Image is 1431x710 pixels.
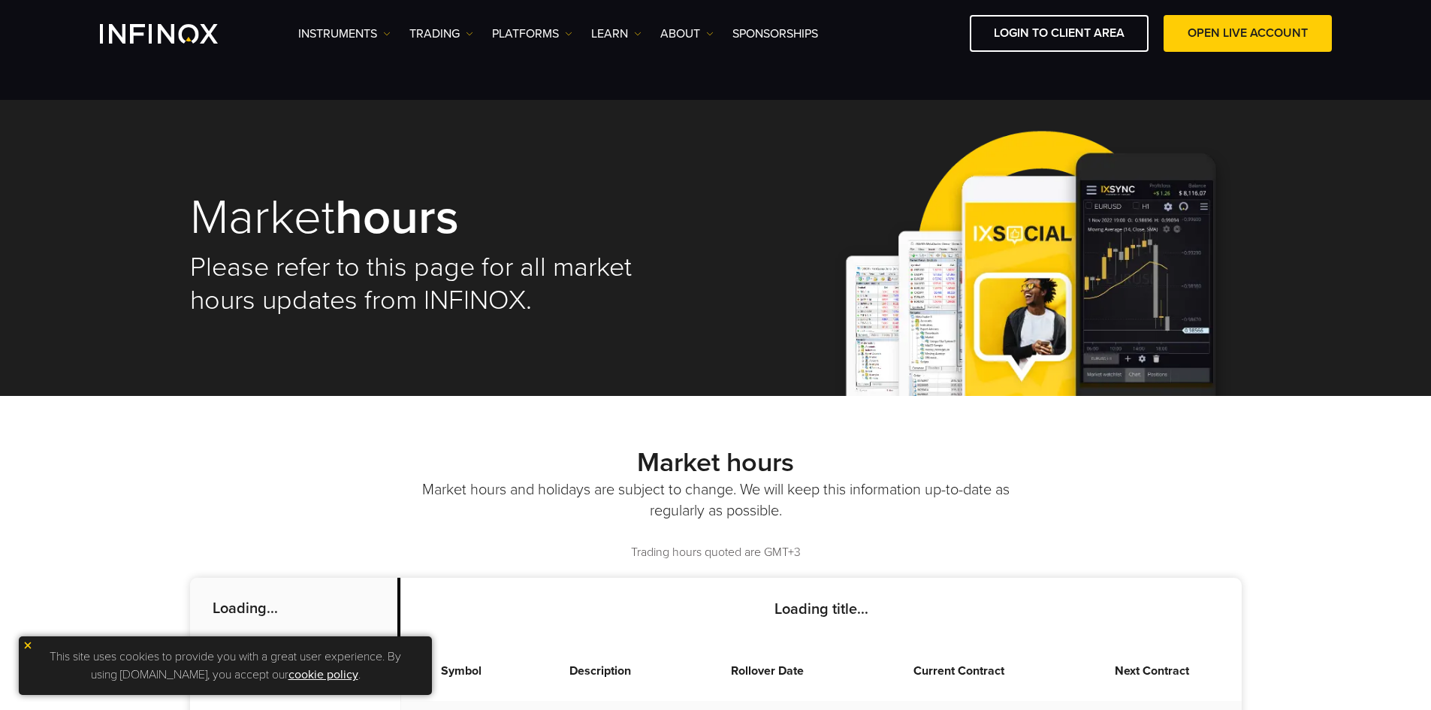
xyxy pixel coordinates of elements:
[23,640,33,651] img: yellow close icon
[1164,15,1332,52] a: OPEN LIVE ACCOUNT
[335,188,459,247] strong: hours
[298,25,391,43] a: Instruments
[409,25,473,43] a: TRADING
[970,15,1149,52] a: LOGIN TO CLIENT AREA
[660,25,714,43] a: ABOUT
[732,25,818,43] a: SPONSORSHIPS
[522,641,679,701] th: Description
[190,251,695,317] h2: Please refer to this page for all market hours updates from INFINOX.
[288,667,358,682] a: cookie policy
[774,600,868,618] strong: Loading title...
[100,24,253,44] a: INFINOX Logo
[213,600,278,618] strong: Loading...
[1062,641,1241,701] th: Next Contract
[26,644,424,687] p: This site uses cookies to provide you with a great user experience. By using [DOMAIN_NAME], you a...
[679,641,856,701] th: Rollover Date
[492,25,572,43] a: PLATFORMS
[637,446,794,479] strong: Market hours
[190,192,695,243] h1: Market
[855,641,1062,701] th: Current Contract
[419,479,1013,521] p: Market hours and holidays are subject to change. We will keep this information up-to-date as regu...
[190,544,1242,561] p: Trading hours quoted are GMT+3
[401,641,522,701] th: Symbol
[591,25,642,43] a: Learn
